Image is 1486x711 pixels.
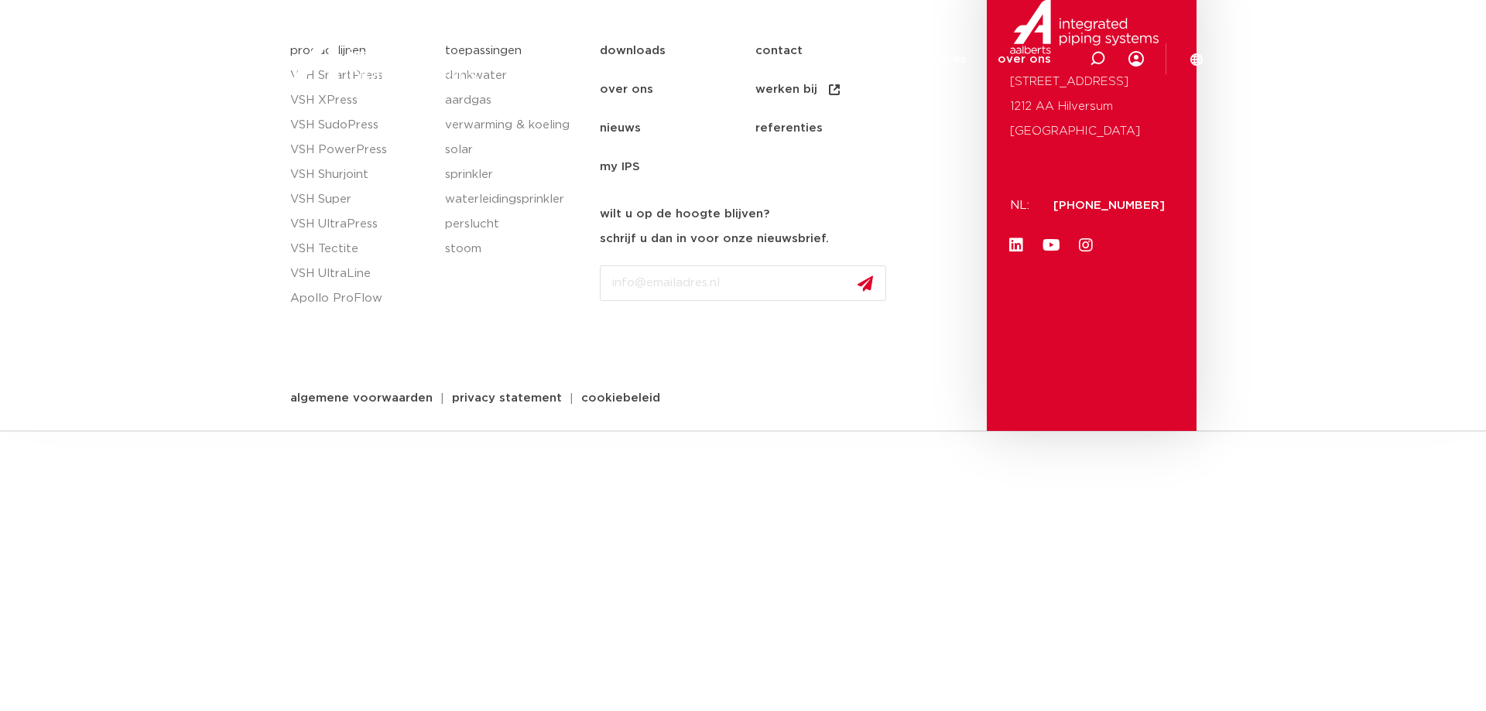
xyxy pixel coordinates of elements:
[445,212,584,237] a: perslucht
[290,187,430,212] a: VSH Super
[1053,200,1165,211] a: [PHONE_NUMBER]
[290,212,430,237] a: VSH UltraPress
[600,313,835,374] iframe: reCAPTCHA
[1010,193,1035,218] p: NL:
[445,113,584,138] a: verwarming & koeling
[290,162,430,187] a: VSH Shurjoint
[534,29,1051,89] nav: Menu
[290,286,430,311] a: Apollo ProFlow
[600,265,886,301] input: info@emailadres.nl
[755,109,911,148] a: referenties
[290,113,430,138] a: VSH SudoPress
[820,29,886,89] a: downloads
[858,275,873,292] img: send.svg
[445,162,584,187] a: sprinkler
[445,138,584,162] a: solar
[600,148,755,186] a: my IPS
[452,392,562,404] span: privacy statement
[290,138,430,162] a: VSH PowerPress
[998,29,1051,89] a: over ons
[445,237,584,261] a: stoom
[570,392,672,404] a: cookiebeleid
[581,392,660,404] span: cookiebeleid
[290,261,430,286] a: VSH UltraLine
[628,29,677,89] a: markten
[708,29,789,89] a: toepassingen
[600,208,769,220] strong: wilt u op de hoogte blijven?
[600,233,829,244] strong: schrijf u dan in voor onze nieuwsbrief.
[440,392,574,404] a: privacy statement
[600,109,755,148] a: nieuws
[290,392,433,404] span: algemene voorwaarden
[917,29,967,89] a: services
[290,237,430,261] a: VSH Tectite
[445,187,584,212] a: waterleidingsprinkler
[279,392,444,404] a: algemene voorwaarden
[534,29,597,89] a: producten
